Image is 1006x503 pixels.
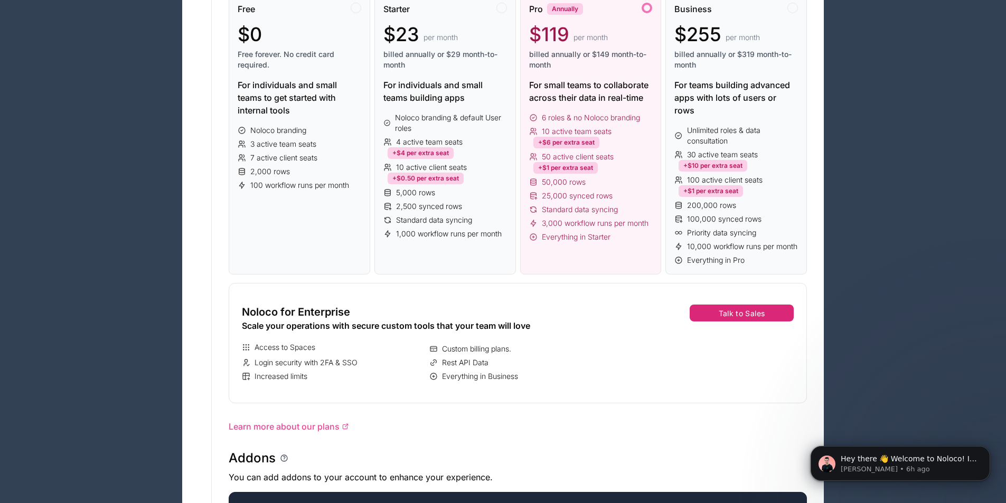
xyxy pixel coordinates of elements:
[388,173,464,184] div: +$0.50 per extra seat
[383,3,410,15] span: Starter
[238,24,262,45] span: $0
[542,151,614,162] span: 50 active client seats
[395,112,506,134] span: Noloco branding & default User roles
[687,175,763,185] span: 100 active client seats
[542,177,586,187] span: 50,000 rows
[573,32,608,43] span: per month
[542,218,648,229] span: 3,000 workflow runs per month
[250,125,306,136] span: Noloco branding
[542,126,612,137] span: 10 active team seats
[529,49,653,70] span: billed annually or $149 month-to-month
[533,162,598,174] div: +$1 per extra seat
[388,147,454,159] div: +$4 per extra seat
[242,319,612,332] div: Scale your operations with secure custom tools that your team will love
[250,153,317,163] span: 7 active client seats
[255,357,358,368] span: Login security with 2FA & SSO
[726,32,760,43] span: per month
[542,191,613,201] span: 25,000 synced rows
[687,255,745,265] span: Everything in Pro
[238,49,361,70] span: Free forever. No credit card required.
[424,32,458,43] span: per month
[690,305,794,321] button: Talk to Sales
[687,227,756,238] span: Priority data syncing
[674,24,721,45] span: $255
[529,3,543,15] span: Pro
[396,137,463,147] span: 4 active team seats
[687,125,798,146] span: Unlimited roles & data consultation
[547,3,583,15] div: Annually
[229,450,276,467] h1: Addons
[238,79,361,117] div: For individuals and small teams to get started with internal tools
[242,305,350,319] span: Noloco for Enterprise
[674,79,798,117] div: For teams building advanced apps with lots of users or rows
[383,79,507,104] div: For individuals and small teams building apps
[383,49,507,70] span: billed annually or $29 month-to-month
[396,201,462,212] span: 2,500 synced rows
[250,139,316,149] span: 3 active team seats
[238,3,255,15] span: Free
[542,232,610,242] span: Everything in Starter
[542,204,618,215] span: Standard data syncing
[442,371,518,382] span: Everything in Business
[396,229,502,239] span: 1,000 workflow runs per month
[396,162,467,173] span: 10 active client seats
[687,149,758,160] span: 30 active team seats
[442,357,488,368] span: Rest API Data
[687,200,736,211] span: 200,000 rows
[250,180,349,191] span: 100 workflow runs per month
[229,420,807,433] a: Learn more about our plans
[687,214,761,224] span: 100,000 synced rows
[674,3,712,15] span: Business
[396,215,472,225] span: Standard data syncing
[542,112,640,123] span: 6 roles & no Noloco branding
[529,79,653,104] div: For small teams to collaborate across their data in real-time
[679,185,743,197] div: +$1 per extra seat
[795,424,1006,498] iframe: Intercom notifications message
[229,420,340,433] span: Learn more about our plans
[250,166,290,177] span: 2,000 rows
[442,344,511,354] span: Custom billing plans.
[529,24,569,45] span: $119
[229,471,807,483] p: You can add addons to your account to enhance your experience.
[679,160,747,172] div: +$10 per extra seat
[674,49,798,70] span: billed annually or $319 month-to-month
[255,342,315,353] span: Access to Spaces
[687,241,797,252] span: 10,000 workflow runs per month
[533,137,599,148] div: +$6 per extra seat
[396,187,435,198] span: 5,000 rows
[255,371,307,382] span: Increased limits
[383,24,419,45] span: $23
